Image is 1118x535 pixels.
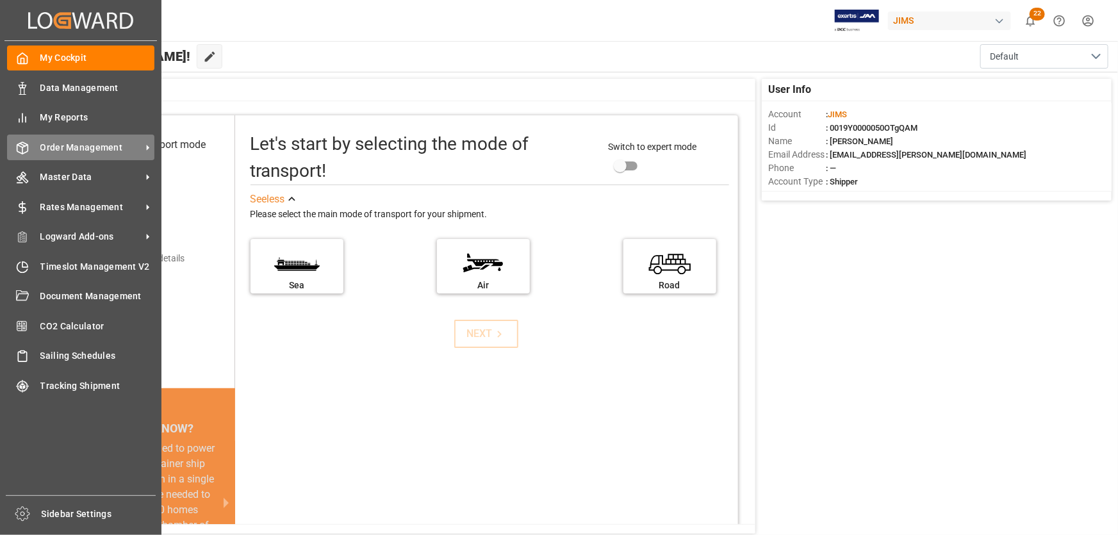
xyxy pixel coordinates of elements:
[768,108,826,121] span: Account
[828,110,847,119] span: JIMS
[1016,6,1045,35] button: show 22 new notifications
[990,50,1019,63] span: Default
[7,284,154,309] a: Document Management
[826,150,1026,160] span: : [EMAIL_ADDRESS][PERSON_NAME][DOMAIN_NAME]
[7,105,154,130] a: My Reports
[1045,6,1074,35] button: Help Center
[40,170,142,184] span: Master Data
[768,135,826,148] span: Name
[826,123,917,133] span: : 0019Y0000050OTgQAM
[40,81,155,95] span: Data Management
[1030,8,1045,21] span: 22
[40,111,155,124] span: My Reports
[826,163,836,173] span: : —
[40,51,155,65] span: My Cockpit
[835,10,879,32] img: Exertis%20JAM%20-%20Email%20Logo.jpg_1722504956.jpg
[768,175,826,188] span: Account Type
[40,201,142,214] span: Rates Management
[630,279,710,292] div: Road
[104,252,185,265] div: Add shipping details
[608,142,696,152] span: Switch to expert mode
[251,192,285,207] div: See less
[257,279,337,292] div: Sea
[467,326,506,342] div: NEXT
[40,349,155,363] span: Sailing Schedules
[826,177,858,186] span: : Shipper
[7,373,154,398] a: Tracking Shipment
[888,12,1011,30] div: JIMS
[251,207,729,222] div: Please select the main mode of transport for your shipment.
[40,230,142,243] span: Logward Add-ons
[768,161,826,175] span: Phone
[40,379,155,393] span: Tracking Shipment
[443,279,523,292] div: Air
[826,110,847,119] span: :
[40,260,155,274] span: Timeslot Management V2
[888,8,1016,33] button: JIMS
[42,507,156,521] span: Sidebar Settings
[7,45,154,70] a: My Cockpit
[768,82,811,97] span: User Info
[826,136,893,146] span: : [PERSON_NAME]
[40,141,142,154] span: Order Management
[768,148,826,161] span: Email Address
[251,131,596,185] div: Let's start by selecting the mode of transport!
[40,320,155,333] span: CO2 Calculator
[7,75,154,100] a: Data Management
[7,313,154,338] a: CO2 Calculator
[768,121,826,135] span: Id
[980,44,1108,69] button: open menu
[454,320,518,348] button: NEXT
[7,254,154,279] a: Timeslot Management V2
[7,343,154,368] a: Sailing Schedules
[40,290,155,303] span: Document Management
